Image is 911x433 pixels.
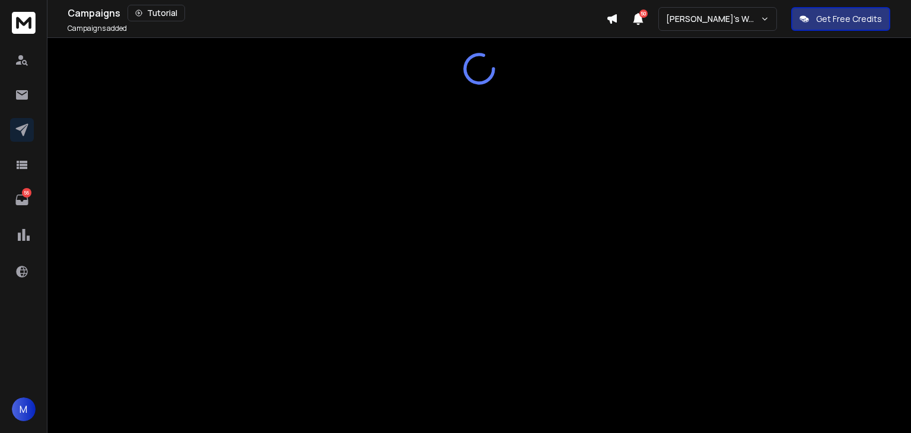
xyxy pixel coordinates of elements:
button: M [12,397,36,421]
p: Campaigns added [68,24,127,33]
a: 56 [10,188,34,212]
div: Campaigns [68,5,606,21]
p: 56 [22,188,31,198]
p: [PERSON_NAME]'s Workspace [666,13,760,25]
p: Get Free Credits [816,13,882,25]
button: Get Free Credits [791,7,890,31]
span: 50 [639,9,648,18]
button: Tutorial [128,5,185,21]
